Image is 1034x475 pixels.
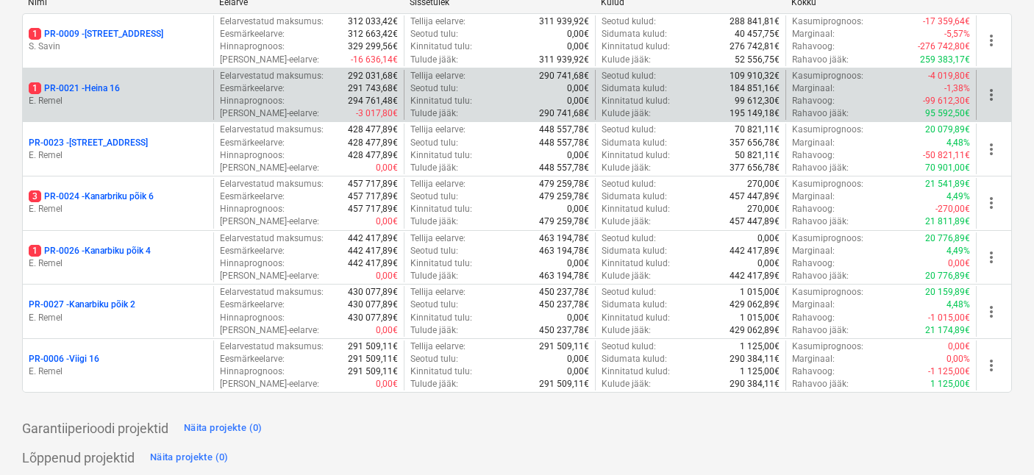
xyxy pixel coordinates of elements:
[730,245,780,257] p: 442 417,89€
[602,190,667,203] p: Sidumata kulud :
[348,190,398,203] p: 457 717,89€
[539,15,589,28] p: 311 939,92€
[410,137,458,149] p: Seotud tulu :
[730,70,780,82] p: 109 910,32€
[29,82,207,107] div: 1PR-0021 -Heina 16E. Remel
[410,215,458,228] p: Tulude jääk :
[29,190,154,203] p: PR-0024 - Kanarbriku põik 6
[735,149,780,162] p: 50 821,11€
[740,286,780,299] p: 1 015,00€
[220,257,285,270] p: Hinnaprognoos :
[602,124,656,136] p: Seotud kulud :
[410,190,458,203] p: Seotud tulu :
[792,70,863,82] p: Kasumiprognoos :
[567,95,589,107] p: 0,00€
[220,124,324,136] p: Eelarvestatud maksumus :
[602,54,651,66] p: Kulude jääk :
[539,215,589,228] p: 479 259,78€
[376,378,398,390] p: 0,00€
[757,232,780,245] p: 0,00€
[539,162,589,174] p: 448 557,78€
[602,137,667,149] p: Sidumata kulud :
[983,303,1000,321] span: more_vert
[220,54,319,66] p: [PERSON_NAME]-eelarve :
[730,324,780,337] p: 429 062,89€
[29,245,41,257] span: 1
[348,257,398,270] p: 442 417,89€
[150,449,229,466] div: Näita projekte (0)
[29,149,207,162] p: E. Remel
[29,245,207,270] div: 1PR-0026 -Kanarbiku põik 4E. Remel
[348,40,398,53] p: 329 299,56€
[602,312,670,324] p: Kinnitatud kulud :
[29,353,99,365] p: PR-0006 - Viigi 16
[22,449,135,467] p: Lõppenud projektid
[730,299,780,311] p: 429 062,89€
[925,124,970,136] p: 20 079,89€
[220,340,324,353] p: Eelarvestatud maksumus :
[410,54,458,66] p: Tulude jääk :
[792,137,835,149] p: Marginaal :
[539,340,589,353] p: 291 509,11€
[792,15,863,28] p: Kasumiprognoos :
[946,299,970,311] p: 4,48%
[539,324,589,337] p: 450 237,78€
[180,416,266,440] button: Näita projekte (0)
[220,378,319,390] p: [PERSON_NAME]-eelarve :
[944,82,970,95] p: -1,38%
[348,245,398,257] p: 442 417,89€
[29,299,135,311] p: PR-0027 - Kanarbiku põik 2
[730,215,780,228] p: 457 447,89€
[730,270,780,282] p: 442 417,89€
[220,299,285,311] p: Eesmärkeelarve :
[220,286,324,299] p: Eelarvestatud maksumus :
[602,82,667,95] p: Sidumata kulud :
[730,162,780,174] p: 377 656,78€
[220,137,285,149] p: Eesmärkeelarve :
[29,95,207,107] p: E. Remel
[410,124,466,136] p: Tellija eelarve :
[22,420,168,438] p: Garantiiperioodi projektid
[792,215,849,228] p: Rahavoo jääk :
[740,312,780,324] p: 1 015,00€
[410,178,466,190] p: Tellija eelarve :
[735,28,780,40] p: 40 457,75€
[348,312,398,324] p: 430 077,89€
[348,340,398,353] p: 291 509,11€
[983,194,1000,212] span: more_vert
[946,190,970,203] p: 4,49%
[220,324,319,337] p: [PERSON_NAME]-eelarve :
[567,40,589,53] p: 0,00€
[220,365,285,378] p: Hinnaprognoos :
[792,312,835,324] p: Rahavoog :
[410,40,472,53] p: Kinnitatud tulu :
[376,324,398,337] p: 0,00€
[792,190,835,203] p: Marginaal :
[730,190,780,203] p: 457 447,89€
[29,245,151,257] p: PR-0026 - Kanarbiku põik 4
[410,162,458,174] p: Tulude jääk :
[29,40,207,53] p: S. Savin
[730,82,780,95] p: 184 851,16€
[925,162,970,174] p: 70 901,00€
[602,365,670,378] p: Kinnitatud kulud :
[792,82,835,95] p: Marginaal :
[348,353,398,365] p: 291 509,11€
[792,245,835,257] p: Marginaal :
[946,245,970,257] p: 4,49%
[410,270,458,282] p: Tulude jääk :
[792,286,863,299] p: Kasumiprognoos :
[29,312,207,324] p: E. Remel
[928,70,970,82] p: -4 019,80€
[923,149,970,162] p: -50 821,11€
[792,270,849,282] p: Rahavoo jääk :
[29,82,41,94] span: 1
[410,15,466,28] p: Tellija eelarve :
[29,137,148,149] p: PR-0023 - [STREET_ADDRESS]
[567,203,589,215] p: 0,00€
[960,404,1034,475] div: Chat Widget
[602,270,651,282] p: Kulude jääk :
[29,82,120,95] p: PR-0021 - Heina 16
[220,353,285,365] p: Eesmärkeelarve :
[220,232,324,245] p: Eelarvestatud maksumus :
